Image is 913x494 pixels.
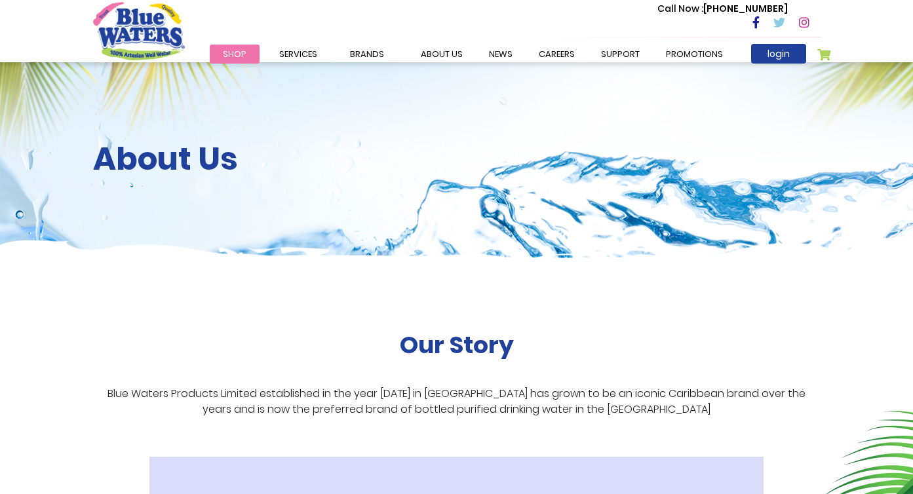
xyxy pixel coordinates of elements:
span: Brands [350,48,384,60]
span: Shop [223,48,246,60]
p: Blue Waters Products Limited established in the year [DATE] in [GEOGRAPHIC_DATA] has grown to be ... [93,386,821,417]
a: support [588,45,653,64]
a: careers [526,45,588,64]
span: Services [279,48,317,60]
a: login [751,44,806,64]
a: News [476,45,526,64]
span: Call Now : [657,2,703,15]
a: about us [408,45,476,64]
h2: About Us [93,140,821,178]
a: store logo [93,2,185,60]
h2: Our Story [400,331,514,359]
a: Promotions [653,45,736,64]
p: [PHONE_NUMBER] [657,2,788,16]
